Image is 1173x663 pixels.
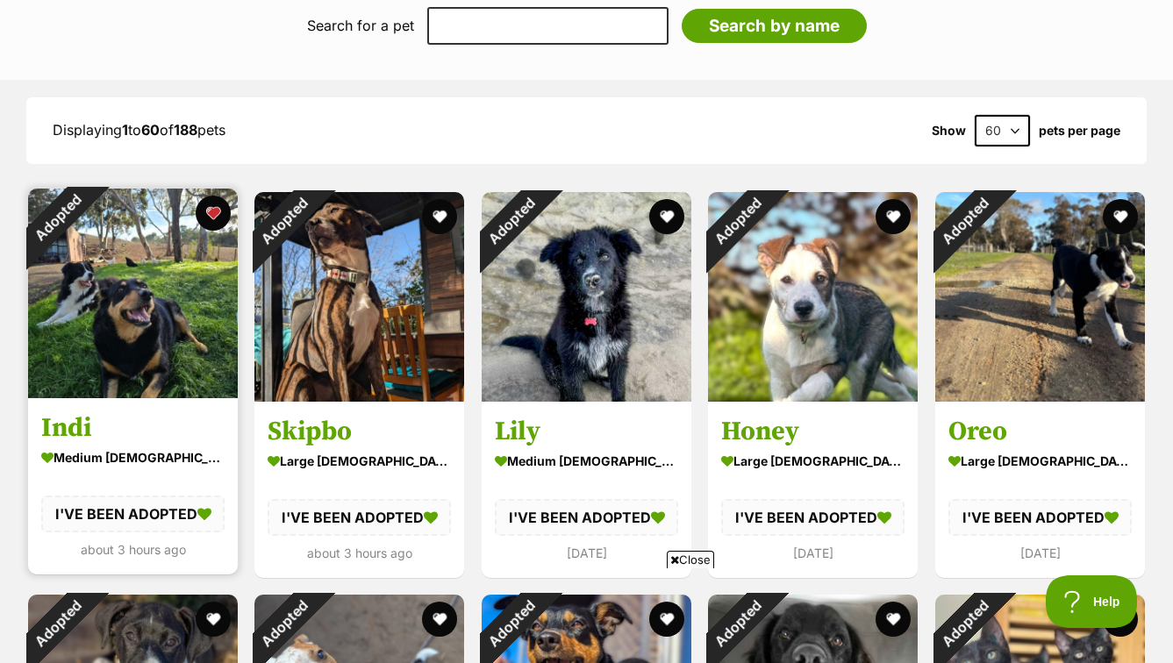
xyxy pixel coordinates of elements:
[28,384,238,402] a: Adopted
[482,192,691,402] img: Lily
[482,401,691,577] a: Lily medium [DEMOGRAPHIC_DATA] Dog I'VE BEEN ADOPTED [DATE] favourite
[254,192,464,402] img: Skipbo
[482,388,691,405] a: Adopted
[307,18,414,33] label: Search for a pet
[708,401,918,577] a: Honey large [DEMOGRAPHIC_DATA] Dog I'VE BEEN ADOPTED [DATE] favourite
[935,192,1145,402] img: Oreo
[53,121,225,139] span: Displaying to of pets
[721,541,905,565] div: [DATE]
[1039,124,1120,138] label: pets per page
[495,447,678,473] div: medium [DEMOGRAPHIC_DATA] Dog
[876,199,912,234] button: favourite
[41,538,225,561] div: about 3 hours ago
[196,602,231,637] button: favourite
[423,199,458,234] button: favourite
[912,169,1017,274] div: Adopted
[932,124,966,138] span: Show
[685,169,790,274] div: Adopted
[41,410,225,444] h3: Indi
[268,447,451,473] div: large [DEMOGRAPHIC_DATA] Dog
[935,401,1145,577] a: Oreo large [DEMOGRAPHIC_DATA] Dog I'VE BEEN ADOPTED [DATE] favourite
[196,196,231,231] button: favourite
[232,169,336,274] div: Adopted
[174,121,197,139] strong: 188
[1103,199,1138,234] button: favourite
[721,498,905,535] div: I'VE BEEN ADOPTED
[708,388,918,405] a: Adopted
[948,498,1132,535] div: I'VE BEEN ADOPTED
[948,541,1132,565] div: [DATE]
[254,401,464,577] a: Skipbo large [DEMOGRAPHIC_DATA] Dog I'VE BEEN ADOPTED about 3 hours ago favourite
[1046,575,1138,628] iframe: Help Scout Beacon - Open
[268,575,906,654] iframe: Advertisement
[495,414,678,447] h3: Lily
[721,447,905,473] div: large [DEMOGRAPHIC_DATA] Dog
[141,121,160,139] strong: 60
[41,444,225,469] div: medium [DEMOGRAPHIC_DATA] Dog
[708,192,918,402] img: Honey
[948,447,1132,473] div: large [DEMOGRAPHIC_DATA] Dog
[268,498,451,535] div: I'VE BEEN ADOPTED
[682,9,867,44] input: Search by name
[254,388,464,405] a: Adopted
[28,189,238,398] img: Indi
[1103,602,1138,637] button: favourite
[935,388,1145,405] a: Adopted
[495,541,678,565] div: [DATE]
[649,199,684,234] button: favourite
[948,414,1132,447] h3: Oreo
[459,169,563,274] div: Adopted
[5,166,110,270] div: Adopted
[28,397,238,574] a: Indi medium [DEMOGRAPHIC_DATA] Dog I'VE BEEN ADOPTED about 3 hours ago favourite
[667,551,714,568] span: Close
[41,495,225,531] div: I'VE BEEN ADOPTED
[721,414,905,447] h3: Honey
[495,498,678,535] div: I'VE BEEN ADOPTED
[268,541,451,565] div: about 3 hours ago
[268,414,451,447] h3: Skipbo
[122,121,128,139] strong: 1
